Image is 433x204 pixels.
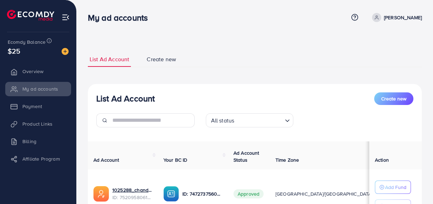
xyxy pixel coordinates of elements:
[93,156,119,163] span: Ad Account
[112,187,152,201] div: <span class='underline'>1025288_chandsitara 2_1751109521773</span></br>7520958061609271313
[88,13,153,23] h3: My ad accounts
[8,38,46,45] span: Ecomdy Balance
[182,190,222,198] p: ID: 7472737560574476289
[233,149,259,163] span: Ad Account Status
[210,115,236,126] span: All status
[90,55,129,63] span: List Ad Account
[112,187,152,194] a: 1025288_chandsitara 2_1751109521773
[62,48,69,55] img: image
[384,13,422,22] p: [PERSON_NAME]
[375,156,389,163] span: Action
[381,95,406,102] span: Create new
[163,186,179,202] img: ic-ba-acc.ded83a64.svg
[96,93,155,104] h3: List Ad Account
[275,156,299,163] span: Time Zone
[163,156,188,163] span: Your BC ID
[369,13,422,22] a: [PERSON_NAME]
[147,55,176,63] span: Create new
[275,190,373,197] span: [GEOGRAPHIC_DATA]/[GEOGRAPHIC_DATA]
[206,113,293,127] div: Search for option
[112,194,152,201] span: ID: 7520958061609271313
[93,186,109,202] img: ic-ads-acc.e4c84228.svg
[62,13,70,21] img: menu
[233,189,264,198] span: Approved
[7,10,54,21] img: logo
[375,181,411,194] button: Add Fund
[374,92,413,105] button: Create new
[385,183,406,191] p: Add Fund
[8,46,20,56] span: $25
[236,114,282,126] input: Search for option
